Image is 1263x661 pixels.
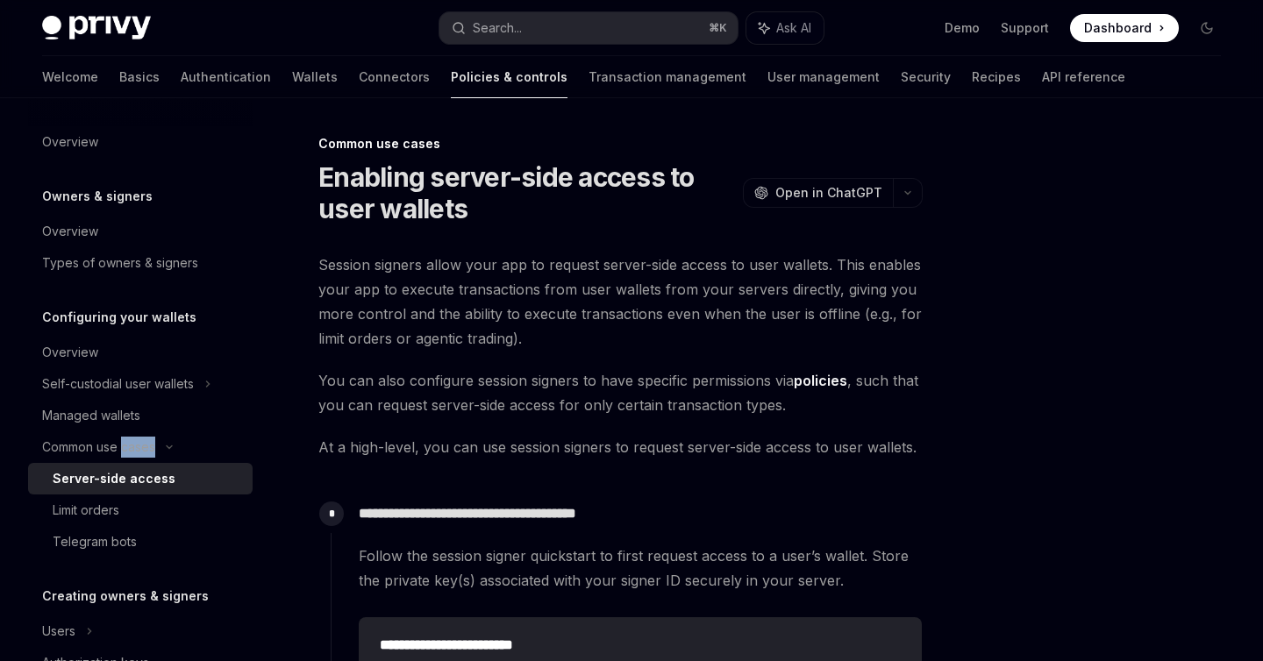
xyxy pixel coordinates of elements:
span: Follow the session signer quickstart to first request access to a user’s wallet. Store the privat... [359,544,922,593]
a: Limit orders [28,494,253,526]
a: Dashboard [1070,14,1179,42]
a: Overview [28,216,253,247]
span: ⌘ K [709,21,727,35]
div: Limit orders [53,500,119,521]
div: Types of owners & signers [42,252,198,274]
a: Transaction management [589,56,746,98]
a: Welcome [42,56,98,98]
a: Demo [945,19,980,37]
a: Server-side access [28,463,253,494]
button: Toggle dark mode [1193,14,1221,42]
a: Basics [119,56,160,98]
span: Session signers allow your app to request server-side access to user wallets. This enables your a... [318,252,923,351]
div: Overview [42,131,98,153]
span: Open in ChatGPT [775,184,882,202]
button: Ask AI [746,12,824,44]
a: Recipes [972,56,1021,98]
button: Open in ChatGPT [743,178,893,208]
div: Users [42,621,75,642]
div: Telegram bots [53,531,137,552]
h5: Owners & signers [42,186,153,207]
h5: Creating owners & signers [42,586,209,607]
a: Types of owners & signers [28,247,253,279]
span: Ask AI [776,19,811,37]
div: Common use cases [318,135,923,153]
a: Wallets [292,56,338,98]
a: Support [1001,19,1049,37]
div: Common use cases [42,437,155,458]
img: dark logo [42,16,151,40]
span: You can also configure session signers to have specific permissions via , such that you can reque... [318,368,923,417]
a: Authentication [181,56,271,98]
div: Managed wallets [42,405,140,426]
div: Overview [42,221,98,242]
a: Security [901,56,951,98]
a: Connectors [359,56,430,98]
div: Self-custodial user wallets [42,373,194,394]
a: Overview [28,337,253,368]
span: Dashboard [1084,19,1152,37]
a: policies [794,372,847,390]
div: Overview [42,342,98,363]
div: Search... [473,18,522,39]
a: User management [767,56,880,98]
h1: Enabling server-side access to user wallets [318,161,736,224]
h5: Configuring your wallets [42,307,196,328]
button: Search...⌘K [439,12,737,44]
a: Overview [28,126,253,158]
a: API reference [1042,56,1125,98]
a: Policies & controls [451,56,567,98]
div: Server-side access [53,468,175,489]
a: Managed wallets [28,400,253,431]
a: Telegram bots [28,526,253,558]
span: At a high-level, you can use session signers to request server-side access to user wallets. [318,435,923,459]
